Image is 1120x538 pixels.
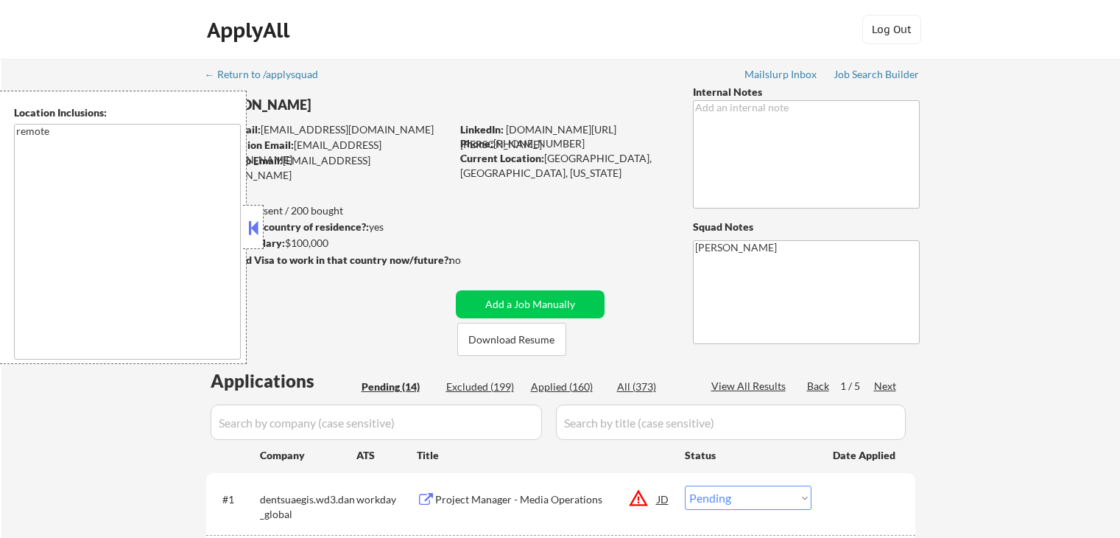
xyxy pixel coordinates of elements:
a: Job Search Builder [834,69,920,83]
div: 1 / 5 [840,379,874,394]
input: Search by company (case sensitive) [211,405,542,440]
input: Search by title (case sensitive) [556,405,906,440]
div: #1 [222,492,248,507]
div: JD [656,486,671,512]
strong: Phone: [460,137,493,150]
button: warning_amber [628,488,649,509]
div: [EMAIL_ADDRESS][DOMAIN_NAME] [206,153,451,182]
div: workday [356,492,417,507]
div: 160 sent / 200 bought [205,203,451,218]
div: Pending (14) [362,380,435,394]
div: Location Inclusions: [14,105,241,120]
div: [EMAIL_ADDRESS][DOMAIN_NAME] [207,122,451,137]
div: Company [260,448,356,463]
a: ← Return to /applysquad [205,69,332,83]
strong: LinkedIn: [460,123,504,136]
div: yes [205,220,446,234]
div: [PERSON_NAME] [206,96,509,114]
div: All (373) [617,380,691,394]
button: Log Out [862,15,921,44]
div: [PHONE_NUMBER] [460,136,669,151]
div: dentsuaegis.wd3.dan_global [260,492,356,521]
div: ATS [356,448,417,463]
div: [GEOGRAPHIC_DATA], [GEOGRAPHIC_DATA], [US_STATE] [460,151,669,180]
div: ApplyAll [207,18,294,43]
a: [DOMAIN_NAME][URL][PERSON_NAME] [460,123,616,150]
div: Title [417,448,671,463]
div: Job Search Builder [834,69,920,80]
button: Add a Job Manually [456,290,605,318]
div: ← Return to /applysquad [205,69,332,80]
div: Excluded (199) [446,380,520,394]
div: Date Applied [833,448,898,463]
strong: Will need Visa to work in that country now/future?: [206,254,451,266]
strong: Can work in country of residence?: [205,220,369,233]
div: Status [685,441,811,468]
div: Applied (160) [531,380,605,394]
div: Next [874,379,898,394]
div: Mailslurp Inbox [744,69,818,80]
div: Applications [211,372,356,390]
div: Internal Notes [693,85,920,99]
div: [EMAIL_ADDRESS][DOMAIN_NAME] [207,138,451,167]
div: $100,000 [205,236,451,251]
a: Mailslurp Inbox [744,69,818,83]
div: Back [807,379,831,394]
div: Squad Notes [693,220,920,234]
div: no [449,253,491,268]
div: Project Manager - Media Operations [435,492,658,507]
div: View All Results [711,379,790,394]
strong: Current Location: [460,152,544,164]
button: Download Resume [457,323,566,356]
